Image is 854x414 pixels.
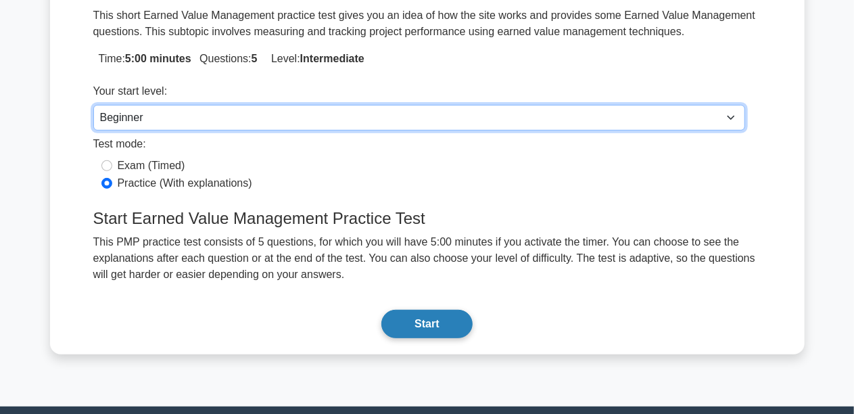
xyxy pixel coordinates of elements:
[93,7,761,40] p: This short Earned Value Management practice test gives you an idea of how the site works and prov...
[118,175,252,191] label: Practice (With explanations)
[93,136,745,158] div: Test mode:
[85,209,769,229] h4: Start Earned Value Management Practice Test
[93,83,745,105] div: Your start level:
[300,53,364,64] strong: Intermediate
[381,310,472,338] button: Start
[85,234,769,283] p: This PMP practice test consists of 5 questions, for which you will have 5:00 minutes if you activ...
[93,51,761,67] p: Time:
[252,53,258,64] strong: 5
[125,53,191,64] strong: 5:00 minutes
[266,53,364,64] span: Level:
[194,53,257,64] span: Questions:
[118,158,185,174] label: Exam (Timed)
